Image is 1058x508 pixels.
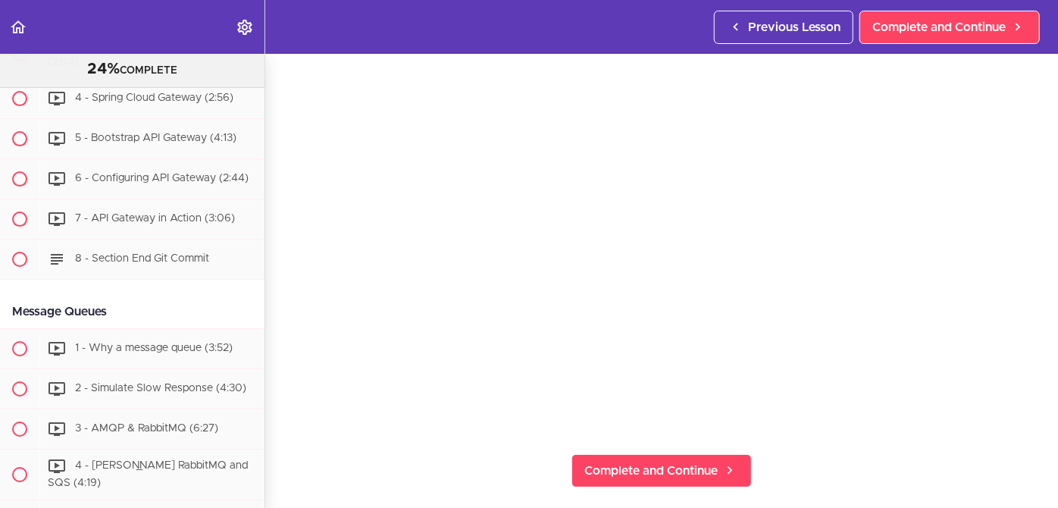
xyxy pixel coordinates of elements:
[296,17,1028,429] iframe: Video Player
[48,461,248,489] span: 4 - [PERSON_NAME] RabbitMQ and SQS (4:19)
[872,18,1006,36] span: Complete and Continue
[75,343,233,354] span: 1 - Why a message queue (3:52)
[714,11,853,44] a: Previous Lesson
[75,254,209,265] span: 8 - Section End Git Commit
[75,424,218,434] span: 3 - AMQP & RabbitMQ (6:27)
[75,133,236,144] span: 5 - Bootstrap API Gateway (4:13)
[571,454,752,488] a: Complete and Continue
[9,18,27,36] svg: Back to course curriculum
[19,60,246,80] div: COMPLETE
[75,174,249,184] span: 6 - Configuring API Gateway (2:44)
[236,18,254,36] svg: Settings Menu
[75,214,235,224] span: 7 - API Gateway in Action (3:06)
[75,384,246,394] span: 2 - Simulate Slow Response (4:30)
[75,93,233,104] span: 4 - Spring Cloud Gateway (2:56)
[87,61,120,77] span: 24%
[748,18,840,36] span: Previous Lesson
[859,11,1040,44] a: Complete and Continue
[584,462,718,480] span: Complete and Continue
